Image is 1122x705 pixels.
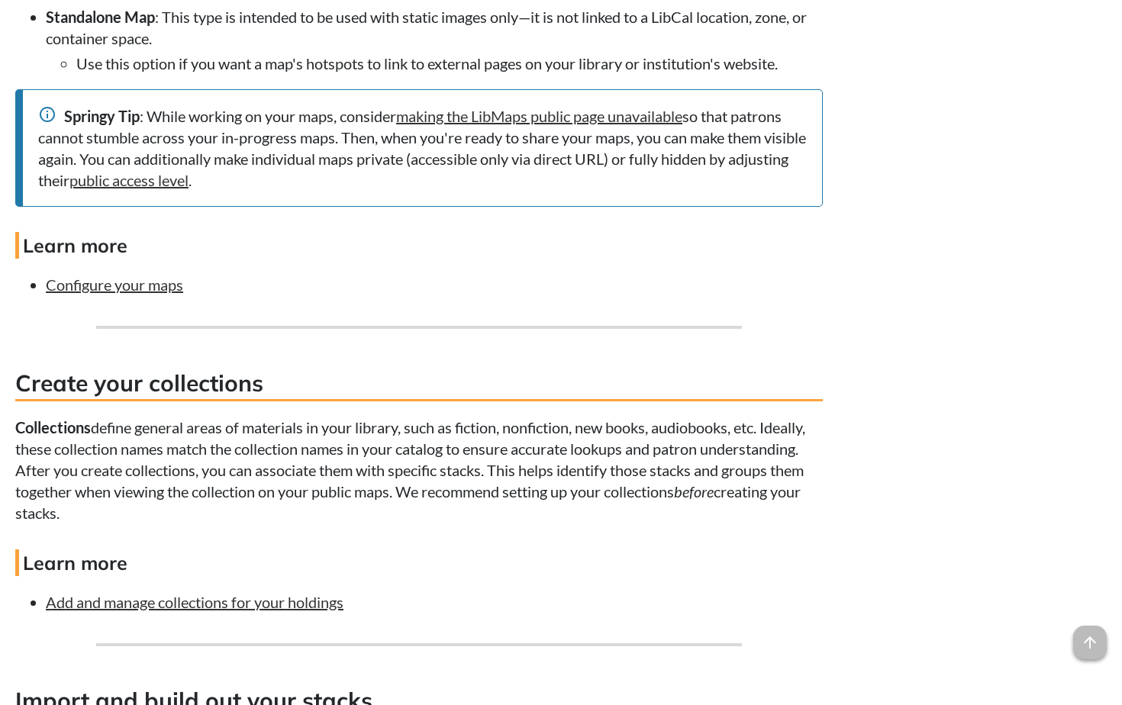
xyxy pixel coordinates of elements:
li: Use this option if you want a map's hotspots to link to external pages on your library or institu... [76,53,823,74]
h4: Learn more [15,549,823,576]
a: arrow_upward [1073,627,1107,645]
li: : This type is intended to be used with static images only—it is not linked to a LibCal location,... [46,6,823,74]
span: arrow_upward [1073,626,1107,659]
strong: Collections [15,418,91,436]
em: before [674,482,714,501]
h3: Create your collections [15,367,823,401]
span: info [38,105,56,124]
p: define general areas of materials in your library, such as fiction, nonfiction, new books, audiob... [15,417,823,523]
a: public access level [69,171,189,189]
strong: Springy Tip [64,107,140,125]
strong: Standalone Map [46,8,155,26]
a: making the LibMaps public page unavailable [396,107,682,125]
a: Configure your maps [46,275,183,294]
h4: Learn more [15,232,823,259]
a: Add and manage collections for your holdings [46,593,343,611]
div: : While working on your maps, consider so that patrons cannot stumble across your in-progress map... [38,105,807,191]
